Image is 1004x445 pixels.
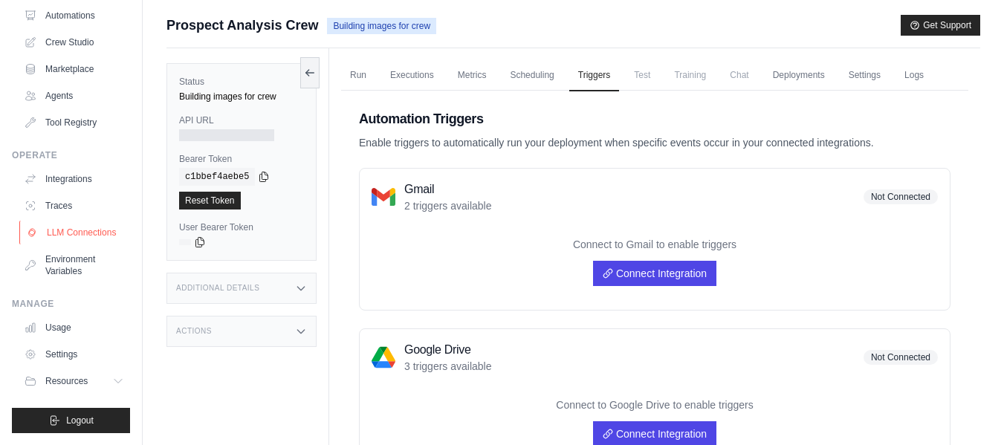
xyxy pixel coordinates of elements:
[721,60,757,90] span: Chat is not available until the deployment is complete
[18,57,130,81] a: Marketplace
[176,284,259,293] h3: Additional Details
[449,60,496,91] a: Metrics
[18,111,130,134] a: Tool Registry
[901,15,980,36] button: Get Support
[19,221,132,244] a: LLM Connections
[18,342,130,366] a: Settings
[864,350,938,365] span: Not Connected
[12,408,130,433] button: Logout
[764,60,834,91] a: Deployments
[179,114,304,126] label: API URL
[569,60,620,91] a: Triggers
[372,345,395,369] img: Google Drive
[18,247,130,283] a: Environment Variables
[404,181,492,198] h3: Gmail
[18,194,130,218] a: Traces
[864,189,938,204] span: Not Connected
[895,60,933,91] a: Logs
[18,316,130,340] a: Usage
[381,60,443,91] a: Executions
[501,60,563,91] a: Scheduling
[66,415,94,426] span: Logout
[179,168,255,186] code: c1bbef4aebe5
[18,167,130,191] a: Integrations
[404,198,492,213] p: 2 triggers available
[840,60,890,91] a: Settings
[166,15,318,36] span: Prospect Analysis Crew
[179,76,304,88] label: Status
[625,60,659,90] span: Test
[593,261,716,286] a: Connect Integration
[179,192,241,209] a: Reset Token
[372,185,395,209] img: Gmail
[665,60,715,90] span: Training is not available until the deployment is complete
[372,237,938,252] p: Connect to Gmail to enable triggers
[18,4,130,27] a: Automations
[372,397,938,412] p: Connect to Google Drive to enable triggers
[18,30,130,54] a: Crew Studio
[327,18,436,34] span: Building images for crew
[179,153,304,165] label: Bearer Token
[12,149,130,161] div: Operate
[179,221,304,233] label: User Bearer Token
[179,91,304,103] div: Building images for crew
[930,374,1004,445] iframe: Chat Widget
[18,84,130,108] a: Agents
[404,341,492,359] h3: Google Drive
[176,327,212,336] h3: Actions
[359,135,950,150] p: Enable triggers to automatically run your deployment when specific events occur in your connected...
[404,359,492,374] p: 3 triggers available
[341,60,375,91] a: Run
[18,369,130,393] button: Resources
[12,298,130,310] div: Manage
[45,375,88,387] span: Resources
[359,108,950,129] h2: Automation Triggers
